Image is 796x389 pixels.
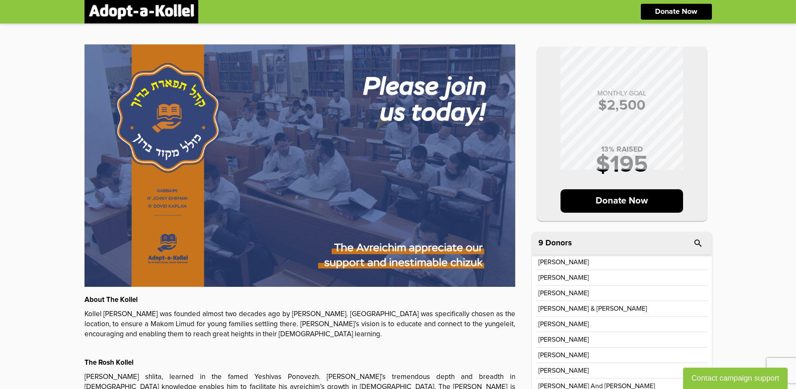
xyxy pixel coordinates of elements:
[538,274,589,281] p: [PERSON_NAME]
[538,321,589,327] p: [PERSON_NAME]
[538,239,543,247] span: 9
[561,189,683,213] p: Donate Now
[538,259,589,265] p: [PERSON_NAME]
[89,4,194,19] img: logonobg.png
[545,239,572,247] p: Donors
[545,98,699,113] p: $
[693,238,703,248] i: search
[683,368,788,389] button: Contact campaign support
[655,8,697,15] p: Donate Now
[84,359,133,366] strong: The Rosh Kollel
[538,305,647,312] p: [PERSON_NAME] & [PERSON_NAME]
[545,90,699,97] p: MONTHLY GOAL
[538,367,589,374] p: [PERSON_NAME]
[84,44,515,287] img: u0VoB9Uliv.XnN1VgpEBM.jpg
[538,336,589,343] p: [PERSON_NAME]
[538,290,589,296] p: [PERSON_NAME]
[538,352,589,358] p: [PERSON_NAME]
[84,296,138,304] strong: About The Kollel
[84,309,515,340] p: Kollel [PERSON_NAME] was founded almost two decades ago by [PERSON_NAME]. [GEOGRAPHIC_DATA] was s...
